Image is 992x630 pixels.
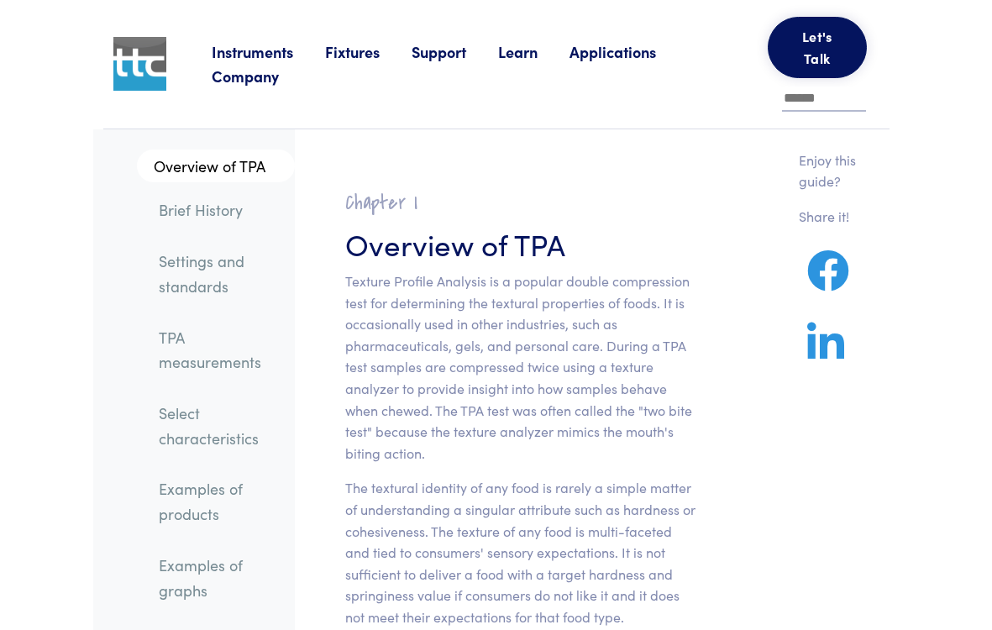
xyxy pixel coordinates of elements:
[145,242,295,305] a: Settings and standards
[345,477,698,627] p: The textural identity of any food is rarely a simple matter of understanding a singular attribute...
[145,546,295,609] a: Examples of graphs
[799,206,858,228] p: Share it!
[212,41,325,62] a: Instruments
[799,150,858,192] p: Enjoy this guide?
[212,66,311,87] a: Company
[569,41,688,62] a: Applications
[145,318,295,381] a: TPA measurements
[345,270,698,464] p: Texture Profile Analysis is a popular double compression test for determining the textural proper...
[145,394,295,457] a: Select characteristics
[137,150,295,183] a: Overview of TPA
[345,223,698,264] h3: Overview of TPA
[412,41,498,62] a: Support
[768,17,867,78] button: Let's Talk
[145,470,295,533] a: Examples of products
[113,37,167,91] img: ttc_logo_1x1_v1.0.png
[799,342,853,363] a: Share on LinkedIn
[498,41,569,62] a: Learn
[345,190,698,216] h2: Chapter I
[145,191,295,229] a: Brief History
[325,41,412,62] a: Fixtures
